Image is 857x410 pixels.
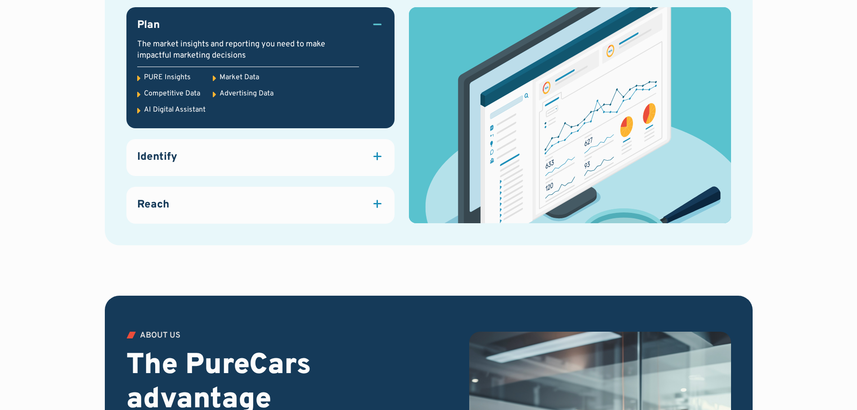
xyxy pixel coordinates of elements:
[137,39,359,61] div: The market insights and reporting you need to make impactful marketing decisions
[137,150,177,165] h3: Identify
[140,332,180,340] div: ABOUT US
[144,105,206,115] div: AI Digital Assistant
[137,18,160,33] h3: Plan
[409,7,731,223] img: dashboard
[144,89,200,99] div: Competitive Data
[220,72,259,82] div: Market Data
[220,89,274,99] div: Advertising Data
[137,198,169,213] h3: Reach
[144,72,191,82] div: PURE Insights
